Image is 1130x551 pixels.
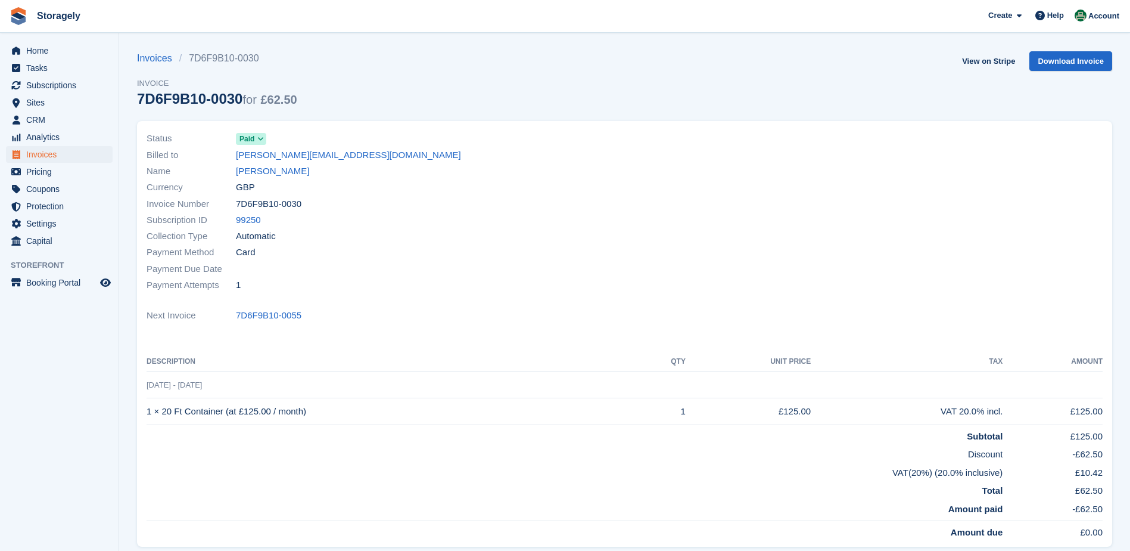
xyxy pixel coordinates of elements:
[1003,352,1103,372] th: Amount
[811,405,1003,419] div: VAT 20.0% incl.
[26,94,98,111] span: Sites
[26,233,98,249] span: Capital
[26,77,98,94] span: Subscriptions
[6,233,113,249] a: menu
[236,213,261,227] a: 99250
[1003,498,1103,521] td: -£62.50
[147,181,236,194] span: Currency
[982,485,1003,496] strong: Total
[6,215,113,232] a: menu
[147,278,236,292] span: Payment Attempts
[137,51,179,66] a: Invoices
[26,181,98,197] span: Coupons
[26,274,98,291] span: Booking Portal
[242,93,256,106] span: for
[957,51,1020,71] a: View on Stripe
[6,129,113,146] a: menu
[951,527,1003,537] strong: Amount due
[26,215,98,232] span: Settings
[1075,10,1087,21] img: Stora Rotala Users
[236,165,309,178] a: [PERSON_NAME]
[147,380,202,389] span: [DATE] - [DATE]
[147,197,236,211] span: Invoice Number
[1003,521,1103,540] td: £0.00
[26,60,98,76] span: Tasks
[26,129,98,146] span: Analytics
[98,275,113,290] a: Preview store
[6,77,113,94] a: menu
[811,352,1003,372] th: Tax
[147,132,236,146] span: Status
[26,198,98,215] span: Protection
[236,132,266,146] a: Paid
[686,398,811,425] td: £125.00
[147,246,236,259] span: Payment Method
[6,274,113,291] a: menu
[236,246,256,259] span: Card
[260,93,297,106] span: £62.50
[236,278,241,292] span: 1
[1088,10,1119,22] span: Account
[6,94,113,111] a: menu
[1003,425,1103,443] td: £125.00
[137,78,297,89] span: Invoice
[137,91,297,107] div: 7D6F9B10-0030
[1003,479,1103,498] td: £62.50
[26,42,98,59] span: Home
[967,431,1003,441] strong: Subtotal
[948,504,1003,514] strong: Amount paid
[147,352,640,372] th: Description
[147,398,640,425] td: 1 × 20 Ft Container (at £125.00 / month)
[6,112,113,128] a: menu
[26,112,98,128] span: CRM
[26,146,98,163] span: Invoices
[6,42,113,59] a: menu
[640,398,686,425] td: 1
[6,198,113,215] a: menu
[11,259,119,271] span: Storefront
[6,146,113,163] a: menu
[239,134,254,144] span: Paid
[137,51,297,66] nav: breadcrumbs
[236,148,461,162] a: [PERSON_NAME][EMAIL_ADDRESS][DOMAIN_NAME]
[6,181,113,197] a: menu
[640,352,686,372] th: QTY
[147,148,236,162] span: Billed to
[1047,10,1064,21] span: Help
[236,181,255,194] span: GBP
[1003,443,1103,462] td: -£62.50
[988,10,1012,21] span: Create
[147,165,236,178] span: Name
[236,309,301,323] a: 7D6F9B10-0055
[32,6,85,26] a: Storagely
[147,309,236,323] span: Next Invoice
[1003,398,1103,425] td: £125.00
[10,7,27,25] img: stora-icon-8386f47178a22dfd0bd8f6a31ec36ba5ce8667c1dd55bd0f319d3a0aa187defe.svg
[6,60,113,76] a: menu
[236,230,276,243] span: Automatic
[686,352,811,372] th: Unit Price
[26,163,98,180] span: Pricing
[147,443,1003,462] td: Discount
[147,230,236,243] span: Collection Type
[6,163,113,180] a: menu
[147,462,1003,480] td: VAT(20%) (20.0% inclusive)
[147,213,236,227] span: Subscription ID
[1003,462,1103,480] td: £10.42
[236,197,301,211] span: 7D6F9B10-0030
[147,262,236,276] span: Payment Due Date
[1029,51,1112,71] a: Download Invoice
